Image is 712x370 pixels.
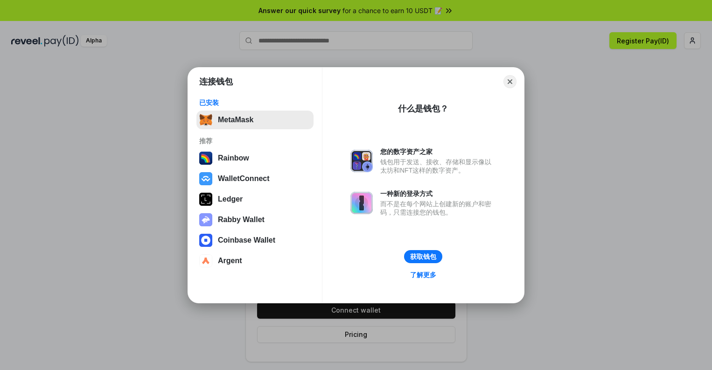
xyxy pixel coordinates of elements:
div: 什么是钱包？ [398,103,448,114]
a: 了解更多 [405,269,442,281]
div: Ledger [218,195,243,203]
div: 而不是在每个网站上创建新的账户和密码，只需连接您的钱包。 [380,200,496,216]
div: 推荐 [199,137,311,145]
div: 钱包用于发送、接收、存储和显示像以太坊和NFT这样的数字资产。 [380,158,496,175]
div: MetaMask [218,116,253,124]
img: svg+xml,%3Csvg%20width%3D%2228%22%20height%3D%2228%22%20viewBox%3D%220%200%2028%2028%22%20fill%3D... [199,234,212,247]
div: Rabby Wallet [218,216,265,224]
div: 您的数字资产之家 [380,147,496,156]
h1: 连接钱包 [199,76,233,87]
img: svg+xml,%3Csvg%20width%3D%2228%22%20height%3D%2228%22%20viewBox%3D%220%200%2028%2028%22%20fill%3D... [199,172,212,185]
div: Argent [218,257,242,265]
div: 已安装 [199,98,311,107]
img: svg+xml,%3Csvg%20xmlns%3D%22http%3A%2F%2Fwww.w3.org%2F2000%2Fsvg%22%20fill%3D%22none%22%20viewBox... [350,192,373,214]
img: svg+xml,%3Csvg%20xmlns%3D%22http%3A%2F%2Fwww.w3.org%2F2000%2Fsvg%22%20fill%3D%22none%22%20viewBox... [199,213,212,226]
img: svg+xml,%3Csvg%20width%3D%22120%22%20height%3D%22120%22%20viewBox%3D%220%200%20120%20120%22%20fil... [199,152,212,165]
img: svg+xml,%3Csvg%20xmlns%3D%22http%3A%2F%2Fwww.w3.org%2F2000%2Fsvg%22%20fill%3D%22none%22%20viewBox... [350,150,373,172]
img: svg+xml,%3Csvg%20width%3D%2228%22%20height%3D%2228%22%20viewBox%3D%220%200%2028%2028%22%20fill%3D... [199,254,212,267]
button: 获取钱包 [404,250,442,263]
button: MetaMask [196,111,314,129]
div: 了解更多 [410,271,436,279]
div: Rainbow [218,154,249,162]
img: svg+xml,%3Csvg%20fill%3D%22none%22%20height%3D%2233%22%20viewBox%3D%220%200%2035%2033%22%20width%... [199,113,212,126]
div: Coinbase Wallet [218,236,275,244]
button: Ledger [196,190,314,209]
div: 一种新的登录方式 [380,189,496,198]
button: WalletConnect [196,169,314,188]
div: 获取钱包 [410,252,436,261]
button: Close [503,75,517,88]
button: Argent [196,251,314,270]
button: Rainbow [196,149,314,168]
button: Coinbase Wallet [196,231,314,250]
div: WalletConnect [218,175,270,183]
img: svg+xml,%3Csvg%20xmlns%3D%22http%3A%2F%2Fwww.w3.org%2F2000%2Fsvg%22%20width%3D%2228%22%20height%3... [199,193,212,206]
button: Rabby Wallet [196,210,314,229]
